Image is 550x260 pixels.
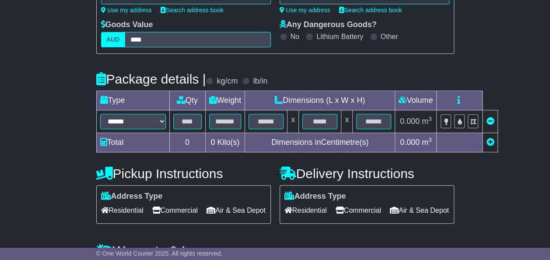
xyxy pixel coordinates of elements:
[205,91,245,110] td: Weight
[280,20,377,30] label: Any Dangerous Goods?
[96,72,206,86] h4: Package details |
[341,110,353,133] td: x
[253,77,267,86] label: lb/in
[96,250,223,257] span: © One World Courier 2025. All rights reserved.
[381,32,398,41] label: Other
[486,117,494,126] a: Remove this item
[101,32,126,47] label: AUD
[245,133,395,152] td: Dimensions in Centimetre(s)
[210,138,215,147] span: 0
[169,133,205,152] td: 0
[390,204,449,217] span: Air & Sea Depot
[287,110,299,133] td: x
[152,204,198,217] span: Commercial
[245,91,395,110] td: Dimensions (L x W x H)
[395,91,437,110] td: Volume
[96,243,454,258] h4: Warranty & Insurance
[96,133,169,152] td: Total
[400,117,420,126] span: 0.000
[428,137,432,143] sup: 3
[101,7,152,14] a: Use my address
[96,166,271,181] h4: Pickup Instructions
[428,116,432,122] sup: 3
[217,77,238,86] label: kg/cm
[207,204,266,217] span: Air & Sea Depot
[101,192,163,201] label: Address Type
[336,204,381,217] span: Commercial
[284,204,327,217] span: Residential
[101,20,153,30] label: Goods Value
[205,133,245,152] td: Kilo(s)
[284,192,346,201] label: Address Type
[96,91,169,110] td: Type
[486,138,494,147] a: Add new item
[422,117,432,126] span: m
[161,7,224,14] a: Search address book
[291,32,299,41] label: No
[316,32,363,41] label: Lithium Battery
[169,91,205,110] td: Qty
[101,204,144,217] span: Residential
[400,138,420,147] span: 0.000
[422,138,432,147] span: m
[339,7,402,14] a: Search address book
[280,166,454,181] h4: Delivery Instructions
[280,7,330,14] a: Use my address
